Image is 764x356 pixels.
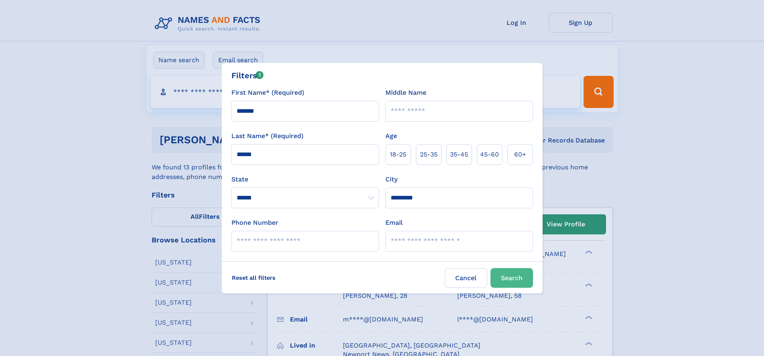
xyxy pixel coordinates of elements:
label: Middle Name [385,88,426,98]
label: Last Name* (Required) [231,131,304,141]
span: 60+ [514,150,526,159]
label: Reset all filters [227,268,281,287]
label: Phone Number [231,218,278,228]
label: First Name* (Required) [231,88,304,98]
span: 45‑60 [480,150,499,159]
label: City [385,175,397,184]
label: Age [385,131,397,141]
div: Filters [231,69,264,81]
span: 18‑25 [390,150,406,159]
label: State [231,175,379,184]
span: 25‑35 [420,150,438,159]
label: Cancel [445,268,487,288]
button: Search [490,268,533,288]
label: Email [385,218,403,228]
span: 35‑45 [450,150,468,159]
